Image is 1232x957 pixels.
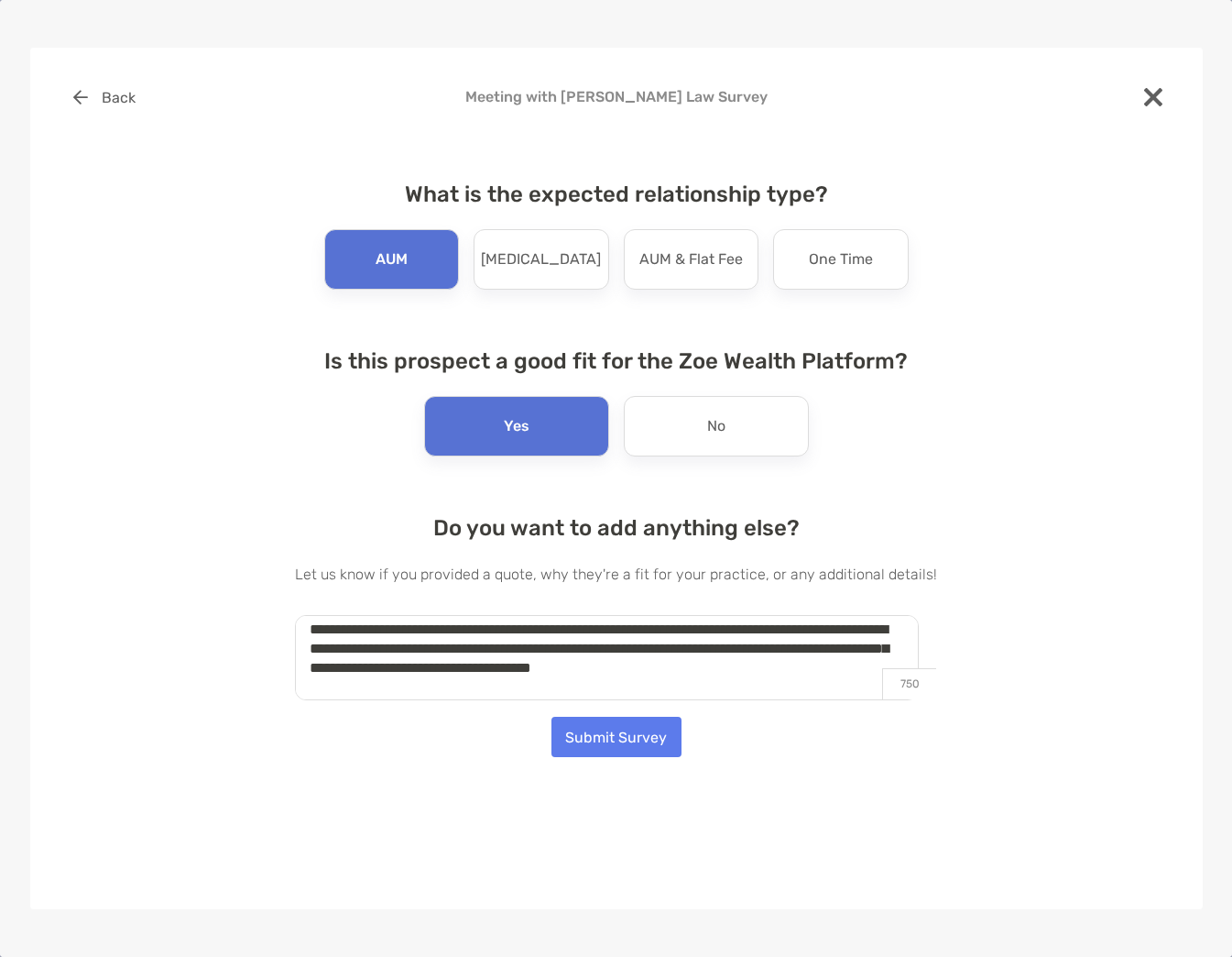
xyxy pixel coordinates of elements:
p: One Time [809,245,873,274]
p: No [707,412,725,441]
img: button icon [73,90,88,104]
h4: What is the expected relationship type? [295,181,937,207]
img: close modal [1144,88,1162,106]
button: Submit Survey [551,717,681,757]
p: [MEDICAL_DATA] [481,245,601,274]
h4: Do you want to add anything else? [295,515,937,541]
p: AUM & Flat Fee [639,245,743,274]
p: Yes [504,412,529,441]
p: Let us know if you provided a quote, why they're a fit for your practice, or any additional details! [295,563,937,586]
p: AUM [376,245,408,274]
h4: Meeting with [PERSON_NAME] Law Survey [60,88,1173,105]
p: 750 [882,668,936,699]
button: Back [60,77,150,117]
h4: Is this prospect a good fit for the Zoe Wealth Platform? [295,348,937,374]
